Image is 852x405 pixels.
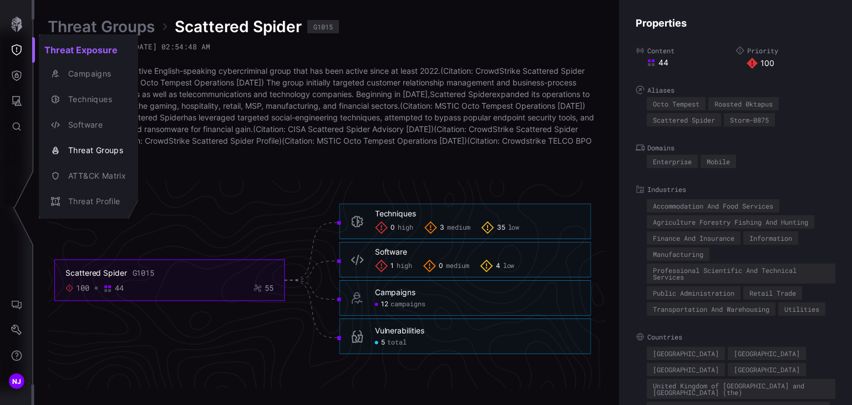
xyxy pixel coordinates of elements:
[63,195,126,209] div: Threat Profile
[63,118,126,132] div: Software
[39,163,138,189] button: ATT&CK Matrix
[63,67,126,81] div: Campaigns
[63,144,126,158] div: Threat Groups
[63,93,126,107] div: Techniques
[39,189,138,214] button: Threat Profile
[39,87,138,112] button: Techniques
[39,138,138,163] button: Threat Groups
[63,169,126,183] div: ATT&CK Matrix
[39,112,138,138] button: Software
[39,39,138,61] h2: Threat Exposure
[39,61,138,87] button: Campaigns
